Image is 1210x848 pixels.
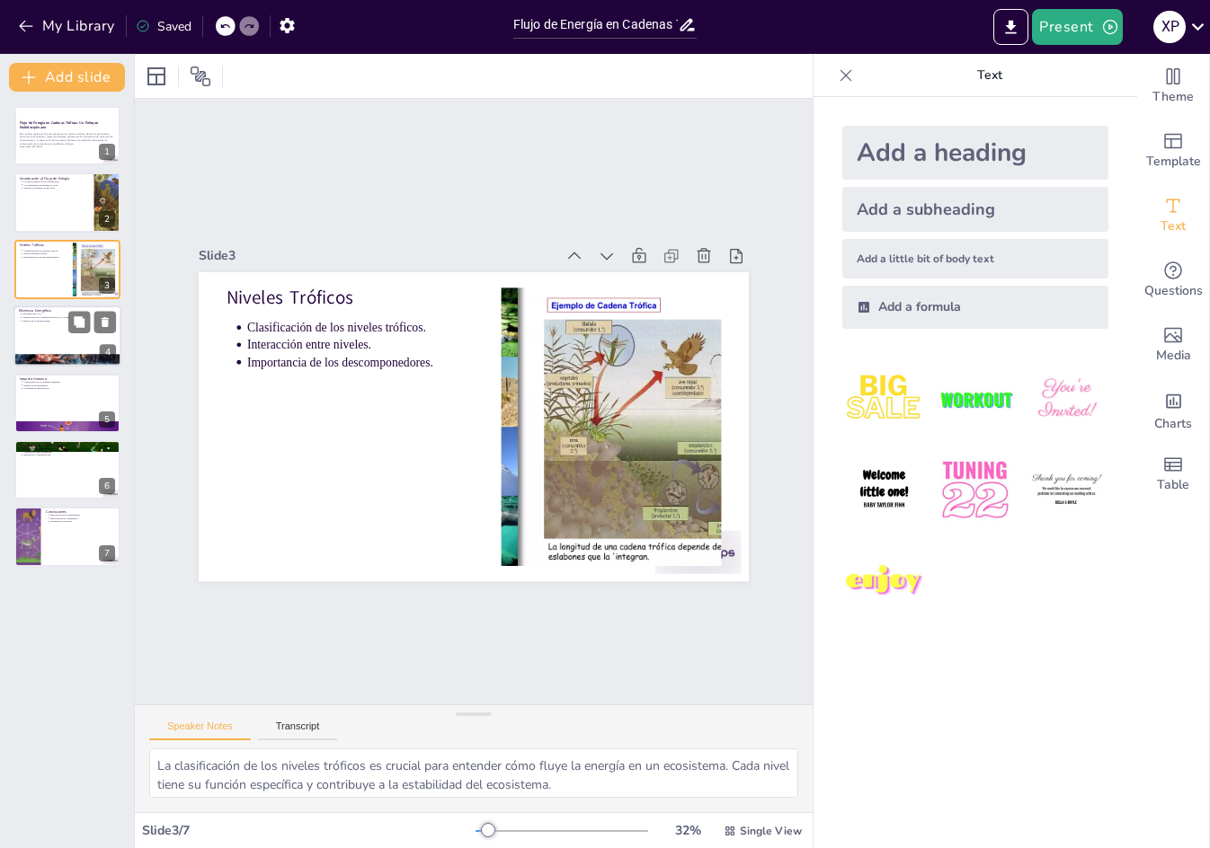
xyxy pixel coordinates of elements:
[9,63,125,92] button: Add slide
[1156,346,1191,366] span: Media
[20,175,89,181] p: Introducción al Flujo de Energía
[22,316,116,320] p: Limitaciones en la longitud [PERSON_NAME].
[100,345,116,361] div: 4
[20,120,98,130] strong: Flujo de Energía en Cadenas Tróficas: Un Enfoque Multidisciplinario
[842,448,926,532] img: 4.jpeg
[23,386,115,390] p: Necesidad de intervención.
[14,240,120,299] div: 3
[46,509,115,515] p: Conclusiones
[149,720,251,740] button: Speaker Notes
[99,278,115,294] div: 3
[13,12,122,40] button: My Library
[99,211,115,227] div: 2
[376,140,561,341] p: Niveles Tróficos
[22,313,116,316] p: Eficiencia del 10%.
[513,12,678,38] input: Insert title
[842,286,1108,329] div: Add a formula
[94,312,116,333] button: Delete Slide
[1154,414,1192,434] span: Charts
[23,252,67,256] p: Interacción entre niveles.
[23,182,88,186] p: La transferencia de energía es clave.
[50,520,115,524] p: Necesidad de acciones.
[190,66,211,87] span: Position
[20,146,115,149] p: Generated with [URL]
[99,144,115,160] div: 1
[149,748,798,798] textarea: La clasificación de los niveles tróficos es crucial para entender cómo fluye la energía en un eco...
[1025,448,1108,532] img: 6.jpeg
[99,411,115,428] div: 5
[13,305,121,367] div: 4
[136,18,191,35] div: Saved
[842,540,926,623] img: 7.jpeg
[1137,377,1209,442] div: Add charts and graphs
[1146,152,1201,172] span: Template
[14,172,120,232] div: 2
[933,358,1017,441] img: 2.jpeg
[50,514,115,517] p: Importancia de la comprensión.
[20,132,115,146] p: Este trabajo explora el flujo de energía en las cadenas tróficas, desde los productores hasta los...
[666,822,709,839] div: 32 %
[933,448,1017,532] img: 5.jpeg
[20,243,67,248] p: Niveles Tróficos
[1025,358,1108,441] img: 3.jpeg
[1137,183,1209,248] div: Add text boxes
[14,106,120,165] div: 1
[1144,281,1203,301] span: Questions
[20,443,115,448] p: Estrategias de Conservación
[19,308,116,314] p: Eficiencia Energética
[1152,87,1194,107] span: Theme
[23,380,115,384] p: Alteraciones por actividades humanas.
[358,190,522,369] p: Interacción entre niveles.
[1153,9,1186,45] button: X P
[1137,119,1209,183] div: Add ready made slides
[1032,9,1122,45] button: Present
[99,545,115,561] div: 7
[23,446,115,450] p: Restauración de hábitats.
[50,517,115,520] p: Interconexión de organismos.
[68,312,90,333] button: Duplicate Slide
[370,178,535,358] p: Clasificación de los niveles tróficos.
[860,54,1119,97] p: Text
[993,9,1028,45] button: Export to PowerPoint
[20,375,115,381] p: Impacto Humano
[23,255,67,259] p: Importancia de los descomponedores.
[99,478,115,494] div: 6
[258,720,338,740] button: Transcript
[1161,216,1186,236] span: Text
[345,201,510,381] p: Importancia de los descomponedores.
[842,126,1108,180] div: Add a heading
[1137,248,1209,313] div: Get real-time input from your audience
[23,384,115,387] p: Pérdida de biodiversidad.
[142,822,476,839] div: Slide 3 / 7
[392,94,643,370] div: Slide 3
[842,239,1108,278] div: Add a little bit of body text
[842,358,926,441] img: 1.jpeg
[14,374,120,433] div: 5
[740,824,802,838] span: Single View
[142,62,171,91] div: Layout
[14,440,120,499] div: 6
[842,187,1108,232] div: Add a subheading
[23,454,115,457] p: Educación y concienciación.
[14,507,120,566] div: 7
[1137,313,1209,377] div: Add images, graphics, shapes or video
[23,249,67,252] p: Clasificación de los niveles tróficos.
[1137,54,1209,119] div: Change the overall theme
[23,450,115,454] p: Creación de áreas protegidas.
[1157,475,1189,495] span: Table
[22,320,116,323] p: Impacto en la biodiversidad.
[1137,442,1209,507] div: Add a table
[23,186,88,190] p: Sin flujo de energía, no hay vida.
[1153,11,1186,43] div: X P
[23,180,88,183] p: La energía inicia con los productores.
